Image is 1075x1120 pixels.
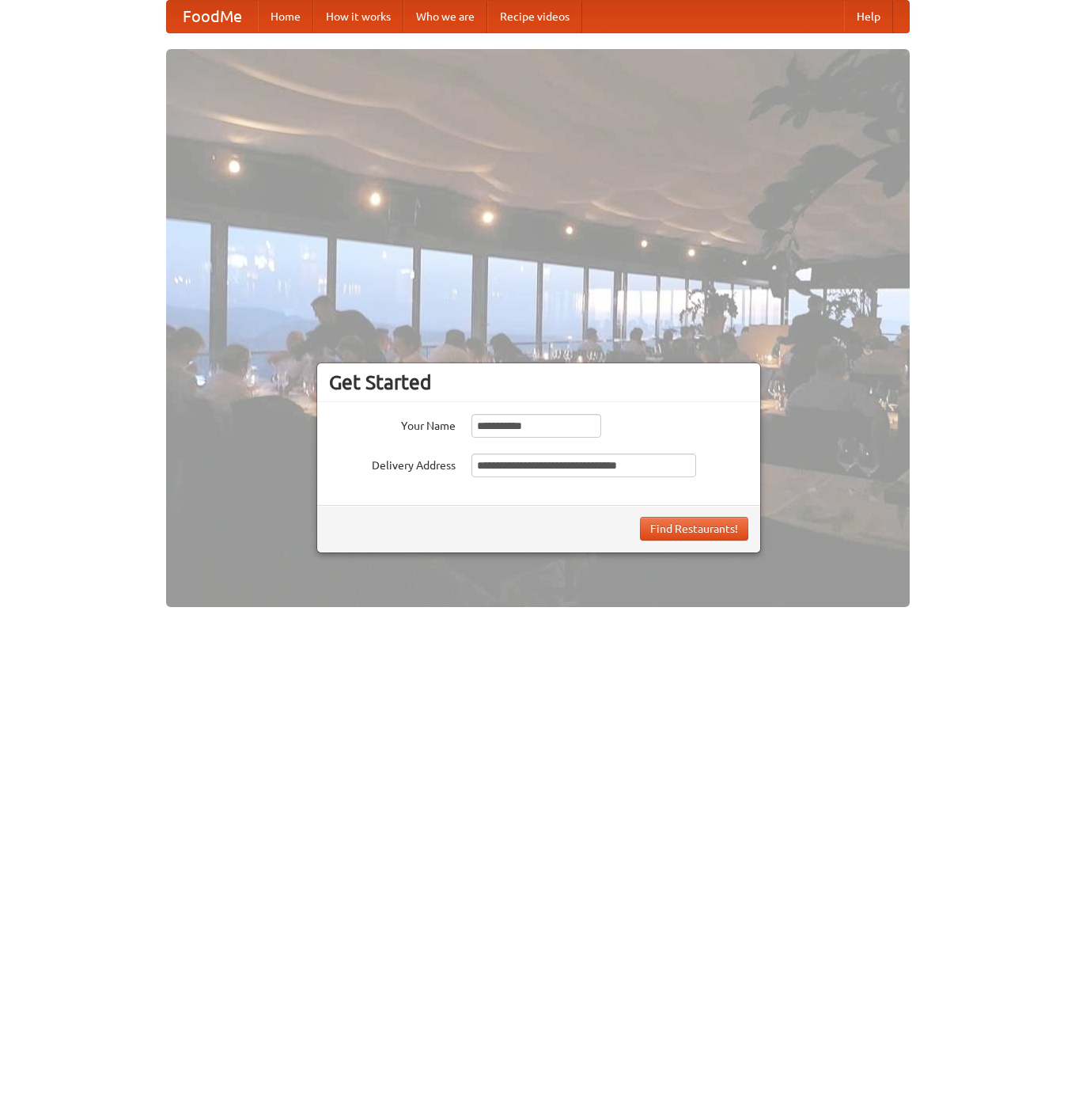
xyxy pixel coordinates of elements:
a: Who we are [403,1,487,32]
a: Recipe videos [487,1,582,32]
a: How it works [313,1,403,32]
a: FoodMe [167,1,258,32]
label: Your Name [329,414,456,434]
button: Find Restaurants! [640,517,748,541]
a: Home [258,1,313,32]
label: Delivery Address [329,454,456,473]
h3: Get Started [329,370,748,394]
a: Help [844,1,893,32]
